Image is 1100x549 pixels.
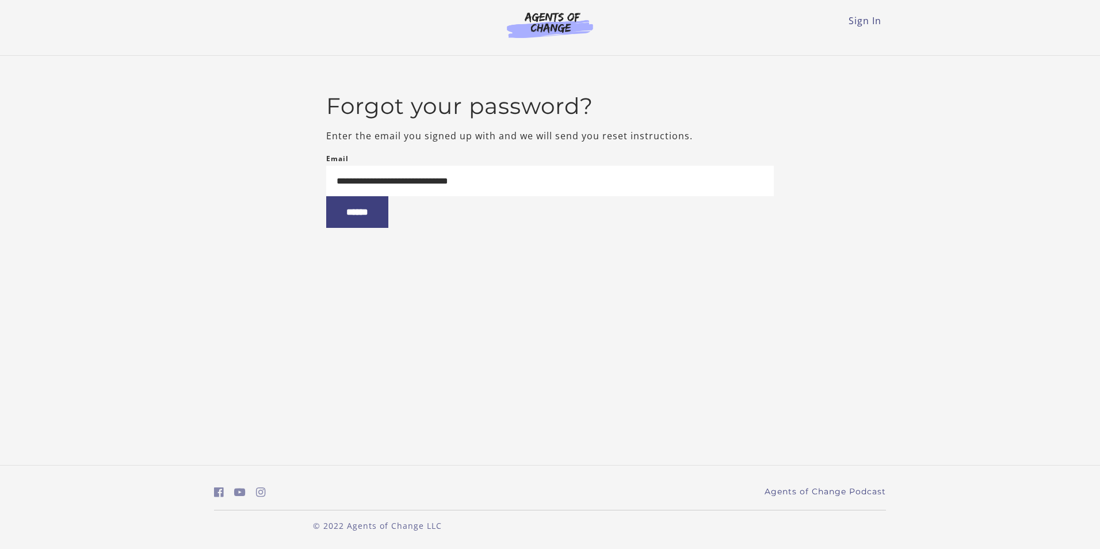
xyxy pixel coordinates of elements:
[256,484,266,501] a: https://www.instagram.com/agentsofchangeprep/ (Open in a new window)
[326,129,774,143] p: Enter the email you signed up with and we will send you reset instructions.
[495,12,605,38] img: Agents of Change Logo
[234,487,246,498] i: https://www.youtube.com/c/AgentsofChangeTestPrepbyMeaganMitchell (Open in a new window)
[234,484,246,501] a: https://www.youtube.com/c/AgentsofChangeTestPrepbyMeaganMitchell (Open in a new window)
[214,520,541,532] p: © 2022 Agents of Change LLC
[214,484,224,501] a: https://www.facebook.com/groups/aswbtestprep (Open in a new window)
[326,93,774,120] h2: Forgot your password?
[326,152,349,166] label: Email
[849,14,881,27] a: Sign In
[256,487,266,498] i: https://www.instagram.com/agentsofchangeprep/ (Open in a new window)
[765,486,886,498] a: Agents of Change Podcast
[214,487,224,498] i: https://www.facebook.com/groups/aswbtestprep (Open in a new window)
